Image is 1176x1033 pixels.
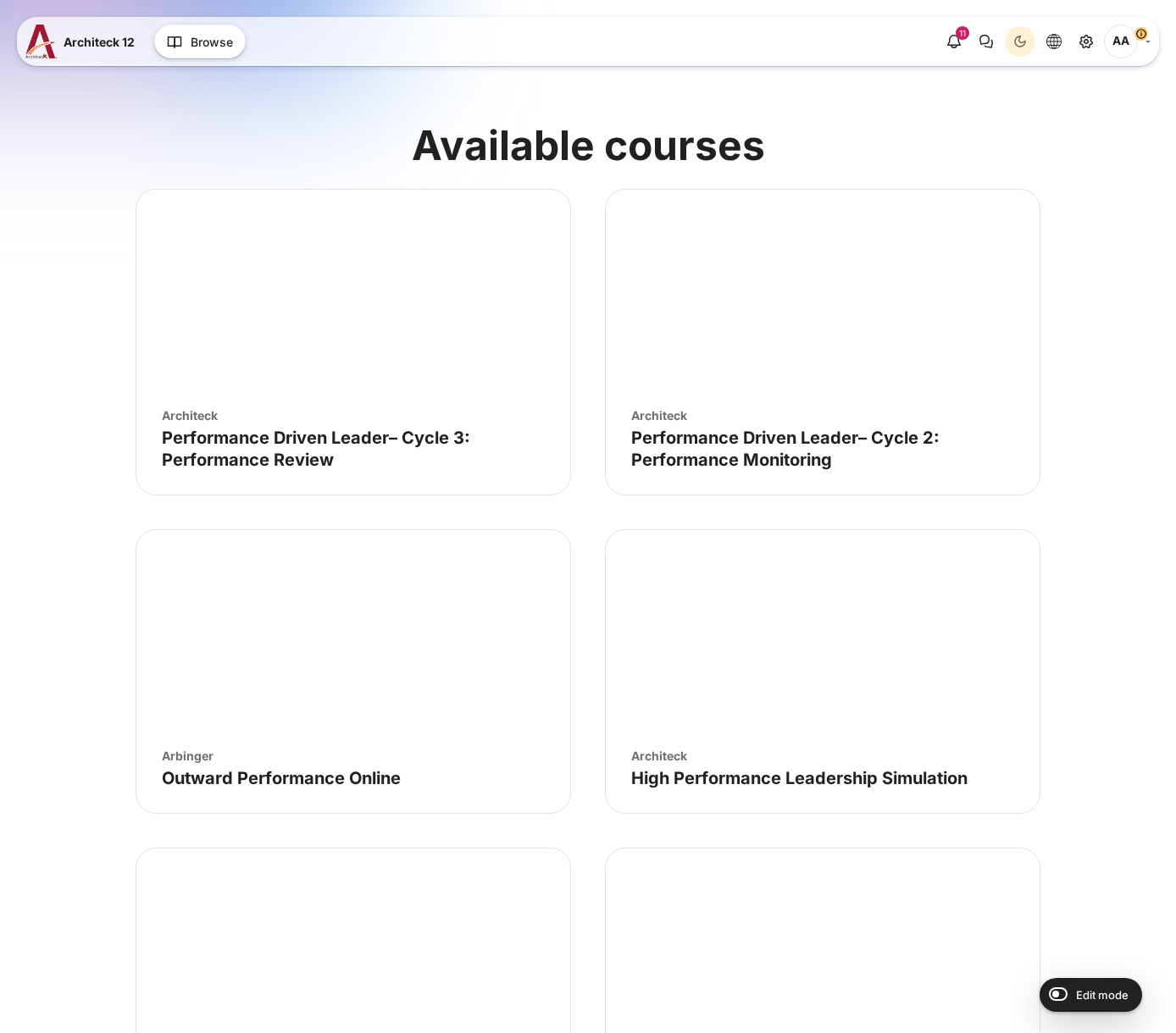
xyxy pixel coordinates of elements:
div: Architeck [631,747,1014,765]
a: High Performance Leadership Simulation [631,768,968,788]
a: Site administration [1071,26,1101,57]
a: User menu [1104,25,1151,58]
div: Architeck [162,406,545,424]
a: Performance Driven Leader– Cycle 3: Performance Review [162,428,470,470]
span: Aum Aum [1104,25,1138,58]
h2: Available courses [136,119,1040,172]
button: Languages [1039,26,1069,57]
button: Browse [154,25,246,58]
div: Show notification window with 11 new notifications [939,26,969,57]
div: Dark Mode [1007,29,1033,54]
div: 11 [956,26,969,40]
span: Architeck 12 [64,33,135,51]
button: There are 0 unread conversations [971,26,1001,57]
button: Light Mode Dark Mode [1005,26,1035,57]
span: Edit mode [1076,988,1129,1002]
div: Architeck [631,406,1014,424]
a: Performance Driven Leader– Cycle 2: Performance Monitoring [631,428,940,470]
a: A12 A12 Architeck 12 [25,25,141,58]
div: Arbinger [162,747,545,765]
img: A12 [25,25,57,58]
span: Browse [191,33,233,51]
a: Outward Performance Online [162,768,401,788]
